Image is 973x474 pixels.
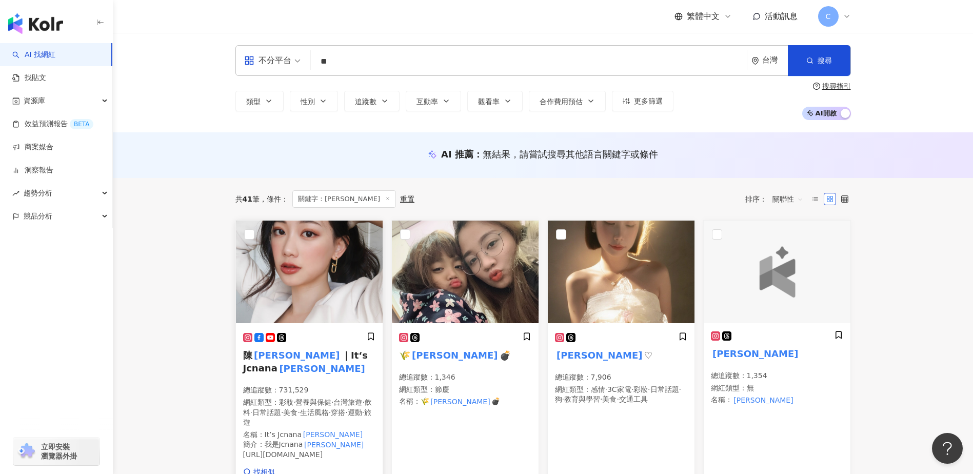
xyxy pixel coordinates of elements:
[602,395,617,403] span: 美食
[788,45,850,76] button: 搜尋
[399,350,410,361] span: 🌾
[762,56,788,65] div: 台灣
[331,398,333,406] span: ·
[540,97,583,106] span: 合作費用預估
[333,398,362,406] span: 台灣旅遊
[529,91,606,111] button: 合作費用預估
[406,91,461,111] button: 互動率
[644,350,652,361] span: ♡
[348,408,362,417] span: 運動
[826,11,831,22] span: C
[441,148,658,161] div: AI 推薦 ：
[243,450,323,459] span: [URL][DOMAIN_NAME]
[467,91,523,111] button: 觀看率
[252,408,281,417] span: 日常話題
[362,408,364,417] span: ·
[12,142,53,152] a: 商案媒合
[293,398,295,406] span: ·
[765,11,798,21] span: 活動訊息
[555,372,687,383] p: 總追蹤數 ： 7,906
[711,371,843,381] p: 總追蹤數 ： 1,354
[24,182,52,205] span: 趨勢分析
[41,442,77,461] span: 立即安裝 瀏覽器外掛
[564,395,600,403] span: 教育與學習
[435,385,449,393] span: 節慶
[24,89,45,112] span: 資源庫
[612,91,673,111] button: 更多篩選
[362,398,364,406] span: ·
[244,52,291,69] div: 不分平台
[399,385,531,395] p: 網紅類型 ：
[392,221,539,323] img: KOL Avatar
[329,408,331,417] span: ·
[277,361,367,376] mark: [PERSON_NAME]
[711,346,801,361] mark: [PERSON_NAME]
[818,56,832,65] span: 搜尋
[243,195,252,203] span: 41
[236,221,383,323] img: KOL Avatar
[303,439,365,450] mark: [PERSON_NAME]
[555,395,562,403] span: 狗
[290,91,338,111] button: 性別
[491,397,500,405] span: 💣
[429,396,492,407] mark: [PERSON_NAME]
[8,13,63,34] img: logo
[24,205,52,228] span: 競品分析
[679,385,681,393] span: ·
[619,395,648,403] span: 交通工具
[932,433,963,464] iframe: Help Scout Beacon - Open
[745,191,809,207] div: 排序：
[548,221,694,323] img: KOL Avatar
[410,348,500,362] mark: [PERSON_NAME]
[400,195,414,203] div: 重置
[12,190,19,197] span: rise
[252,348,342,362] mark: [PERSON_NAME]
[600,395,602,403] span: ·
[555,348,645,362] mark: [PERSON_NAME]
[687,11,720,22] span: 繁體中文
[246,97,261,106] span: 類型
[279,398,293,406] span: 彩妝
[260,195,288,203] span: 條件 ：
[399,372,531,383] p: 總追蹤數 ： 1,346
[297,408,300,417] span: ·
[607,385,631,393] span: 3C家電
[711,395,843,405] div: 名稱 ：
[355,97,376,106] span: 追蹤數
[235,91,284,111] button: 類型
[283,408,297,417] span: 美食
[243,350,252,361] span: 陳
[300,408,329,417] span: 生活風格
[605,385,607,393] span: ·
[292,190,396,208] span: 關鍵字：[PERSON_NAME]
[265,440,303,448] span: 我是Jcnana
[301,97,315,106] span: 性別
[302,429,364,440] mark: [PERSON_NAME]
[711,383,843,393] p: 網紅類型 ： 無
[345,408,347,417] span: ·
[12,73,46,83] a: 找貼文
[235,195,260,203] div: 共 筆
[399,397,531,407] div: 名稱 ：
[244,55,254,66] span: appstore
[650,385,679,393] span: 日常話題
[344,91,400,111] button: 追蹤數
[243,350,368,373] span: ｜It‘s Jcnana
[648,385,650,393] span: ·
[562,395,564,403] span: ·
[591,385,605,393] span: 感情
[822,82,851,90] div: 搜尋指引
[281,408,283,417] span: ·
[751,57,759,65] span: environment
[634,97,663,105] span: 更多篩選
[295,398,331,406] span: 營養與保健
[250,408,252,417] span: ·
[555,385,687,405] p: 網紅類型 ：
[16,443,36,460] img: chrome extension
[633,385,648,393] span: 彩妝
[631,385,633,393] span: ·
[740,246,813,298] img: logo
[243,398,375,428] p: 網紅類型 ：
[243,430,375,440] div: 名稱 ：
[12,165,53,175] a: 洞察報告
